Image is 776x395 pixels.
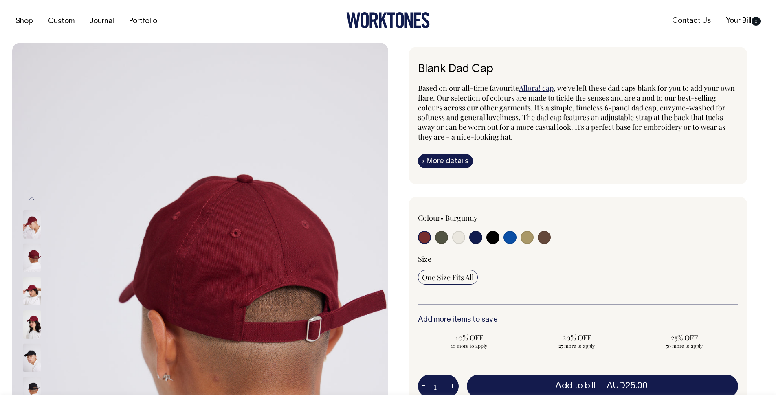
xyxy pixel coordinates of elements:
span: i [422,156,424,165]
a: Journal [86,15,117,28]
a: Portfolio [126,15,160,28]
span: , we've left these dad caps blank for you to add your own flare. Our selection of colours are mad... [418,83,735,142]
span: 25 more to apply [530,342,624,349]
a: Contact Us [669,14,714,28]
a: Shop [12,15,36,28]
span: 10% OFF [422,333,517,342]
h6: Add more items to save [418,316,739,324]
img: burgundy [23,277,41,305]
input: One Size Fits All [418,270,478,285]
span: AUD25.00 [607,382,648,390]
span: Based on our all-time favourite [418,83,519,93]
span: 20% OFF [530,333,624,342]
button: Previous [26,189,38,208]
button: - [418,378,429,395]
img: black [23,344,41,372]
input: 10% OFF 10 more to apply [418,330,521,351]
span: • [440,213,444,223]
h1: Blank Dad Cap [418,63,739,76]
img: burgundy [23,244,41,272]
span: 10 more to apply [422,342,517,349]
label: Burgundy [445,213,477,223]
div: Colour [418,213,546,223]
a: Your Bill0 [723,14,764,28]
span: 50 more to apply [637,342,732,349]
img: burgundy [23,310,41,339]
a: Custom [45,15,78,28]
span: Add to bill [555,382,595,390]
a: Allora! cap [519,83,554,93]
input: 25% OFF 50 more to apply [633,330,736,351]
div: Size [418,254,739,264]
button: + [446,378,459,395]
a: iMore details [418,154,473,168]
img: burgundy [23,210,41,239]
span: 25% OFF [637,333,732,342]
span: — [597,382,650,390]
span: One Size Fits All [422,272,474,282]
input: 20% OFF 25 more to apply [525,330,628,351]
span: 0 [752,17,761,26]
